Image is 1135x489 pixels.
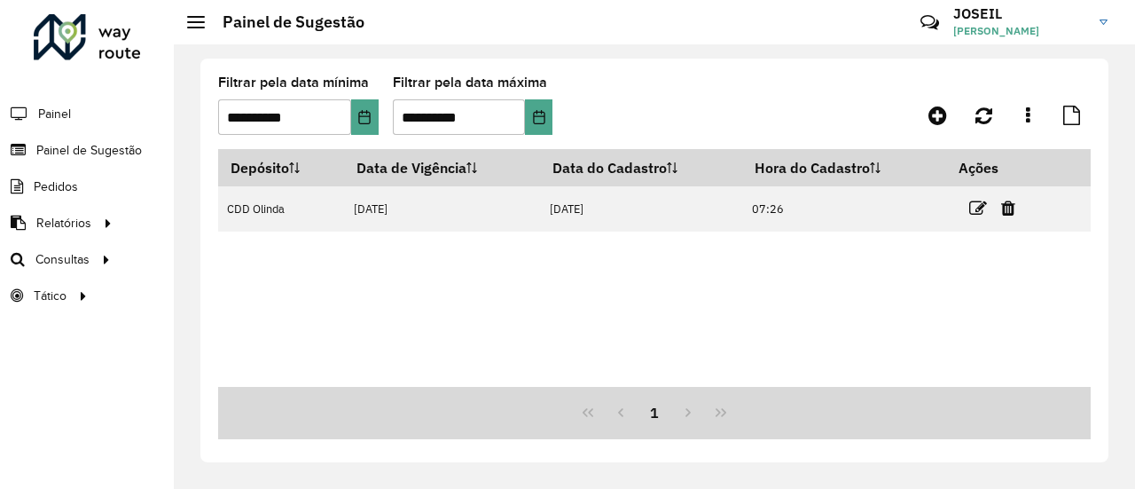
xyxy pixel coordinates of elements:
td: CDD Olinda [218,186,345,232]
button: Choose Date [351,99,379,135]
span: [PERSON_NAME] [953,23,1086,39]
td: [DATE] [345,186,541,232]
button: 1 [638,396,671,430]
a: Contato Rápido [911,4,949,42]
h2: Painel de Sugestão [205,12,364,32]
h3: JOSEIL [953,5,1086,22]
label: Filtrar pela data máxima [393,72,547,93]
th: Depósito [218,149,345,186]
th: Data do Cadastro [541,149,743,186]
a: Excluir [1001,196,1015,220]
span: Tático [34,287,67,305]
label: Filtrar pela data mínima [218,72,369,93]
a: Editar [969,196,987,220]
td: [DATE] [541,186,743,232]
th: Ações [946,149,1053,186]
th: Data de Vigência [345,149,541,186]
th: Hora do Cadastro [743,149,946,186]
span: Relatórios [36,214,91,233]
td: 07:26 [743,186,946,232]
span: Painel [38,105,71,123]
span: Pedidos [34,177,78,196]
span: Consultas [35,250,90,269]
span: Painel de Sugestão [36,141,142,160]
button: Choose Date [525,99,552,135]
